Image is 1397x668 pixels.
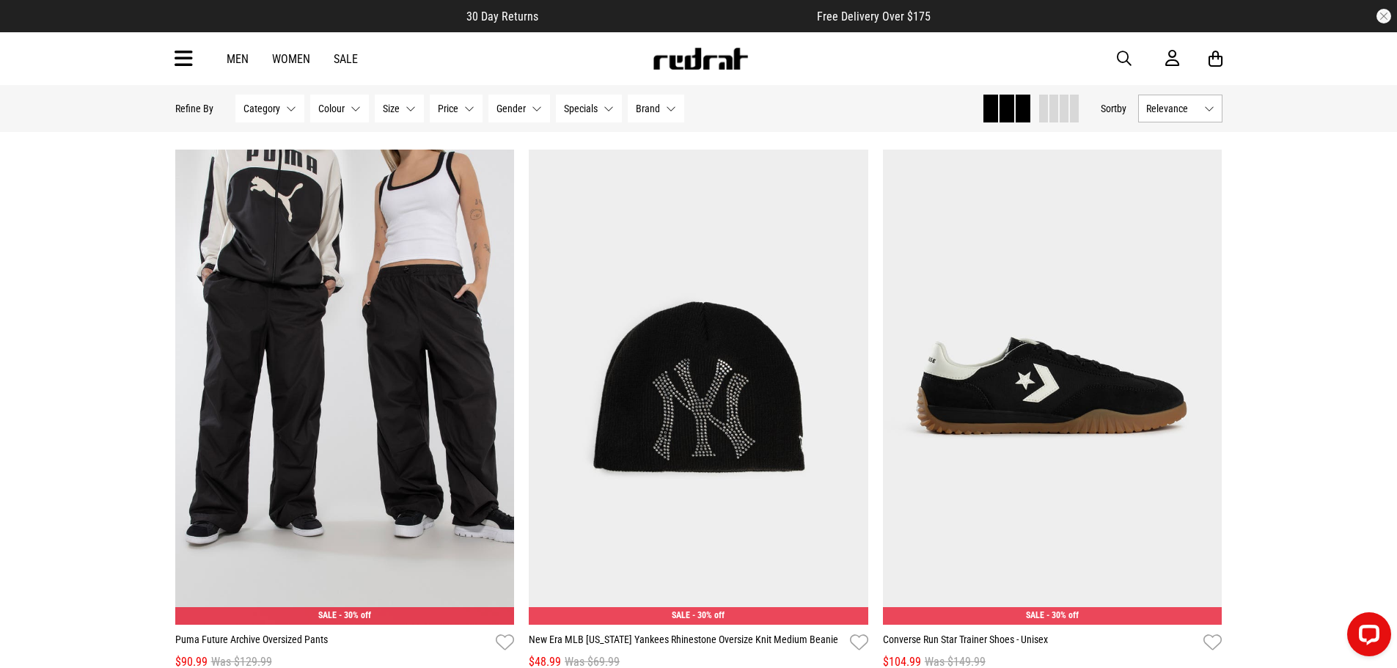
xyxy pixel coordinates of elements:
[334,52,358,66] a: Sale
[438,103,458,114] span: Price
[1117,103,1126,114] span: by
[339,610,371,620] span: - 30% off
[883,632,1198,653] a: Converse Run Star Trainer Shoes - Unisex
[1026,610,1044,620] span: SALE
[430,95,483,122] button: Price
[1046,610,1079,620] span: - 30% off
[692,610,725,620] span: - 30% off
[529,632,844,653] a: New Era MLB [US_STATE] Yankees Rhinestone Oversize Knit Medium Beanie
[310,95,369,122] button: Colour
[383,103,400,114] span: Size
[227,52,249,66] a: Men
[318,103,345,114] span: Colour
[175,632,491,653] a: Puma Future Archive Oversized Pants
[1138,95,1222,122] button: Relevance
[652,48,749,70] img: Redrat logo
[466,10,538,23] span: 30 Day Returns
[272,52,310,66] a: Women
[529,150,868,625] img: New Era Mlb New York Yankees Rhinestone Oversize Knit Medium Beanie in Black
[1335,606,1397,668] iframe: LiveChat chat widget
[1146,103,1198,114] span: Relevance
[496,103,526,114] span: Gender
[564,103,598,114] span: Specials
[318,610,337,620] span: SALE
[883,150,1222,625] img: Converse Run Star Trainer Shoes - Unisex in Black
[1101,100,1126,117] button: Sortby
[628,95,684,122] button: Brand
[243,103,280,114] span: Category
[488,95,550,122] button: Gender
[568,9,788,23] iframe: Customer reviews powered by Trustpilot
[235,95,304,122] button: Category
[636,103,660,114] span: Brand
[175,150,515,625] img: Puma Future Archive Oversized Pants in Black
[817,10,931,23] span: Free Delivery Over $175
[375,95,424,122] button: Size
[175,103,213,114] p: Refine By
[556,95,622,122] button: Specials
[672,610,690,620] span: SALE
